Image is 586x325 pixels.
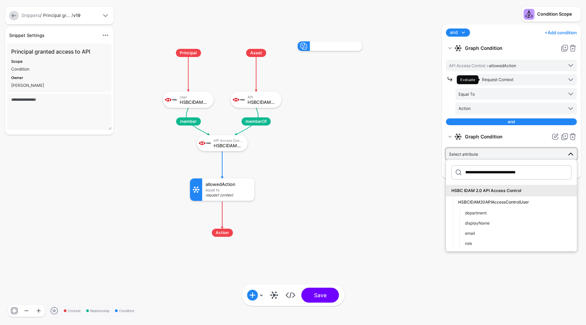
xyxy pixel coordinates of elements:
[214,138,243,142] div: API Access Control
[64,308,81,313] span: Context
[233,94,245,106] img: svg+xml;base64,PD94bWwgdmVyc2lvbj0iMS4wIiBlbmNvZGluZz0idXRmLTgiPz4NCjwhLS0gR2VuZXJhdG9yOiBBZG9iZS...
[545,30,548,35] span: +
[206,182,251,187] div: allowedAction
[73,13,80,18] strong: v19
[180,100,209,104] div: HSBCIDAM20APIAccessControlUser
[446,118,577,125] div: and
[465,210,487,215] span: department
[199,137,211,149] img: svg+xml;base64,PD94bWwgdmVyc2lvbj0iMS4wIiBlbmNvZGluZz0idXRmLTgiPz4NCjwhLS0gR2VuZXJhdG9yOiBBZG9iZS...
[11,83,44,88] app-identifier: [PERSON_NAME]
[206,193,251,197] div: Request Context
[212,229,233,237] span: Action
[465,231,475,236] span: email
[465,42,558,54] strong: Graph Condition
[545,27,577,38] a: Add condition
[465,131,548,143] strong: Graph Condition
[465,221,490,226] span: displayName
[449,63,516,68] span: allowedAction
[458,106,471,111] span: Action
[460,228,577,238] button: email
[465,241,472,246] span: role
[6,32,99,39] div: Snippet Settings
[301,288,339,303] button: Save
[460,208,577,218] button: department
[11,75,23,80] strong: Owner
[214,143,243,148] div: HSBCIDAM20APIAccessControlAPIAccessControl
[176,49,201,57] span: Principal
[21,13,40,18] a: Snippets
[458,92,475,97] span: Equal To
[460,218,577,228] button: displayName
[165,94,177,106] img: svg+xml;base64,PD94bWwgdmVyc2lvbj0iMS4wIiBlbmNvZGluZz0idXRmLTgiPz4NCjwhLS0gR2VuZXJhdG9yOiBBZG9iZS...
[460,77,475,82] span: Evaluate
[11,66,108,72] div: Condition
[482,77,513,82] span: Request Context
[176,117,201,126] span: member
[246,49,266,57] span: Asset
[450,29,458,36] span: and
[248,95,277,99] div: API
[206,188,251,192] div: Equal To
[460,238,577,249] button: role
[86,308,110,313] span: Relationship
[449,152,478,157] span: Select attribute
[115,308,134,313] span: Condition
[451,188,571,194] div: HSBC IDAM 2.0 API Access Control
[537,11,572,18] div: Condition Scope
[180,95,209,99] div: User
[11,59,23,64] strong: Scope
[248,100,277,104] div: HSBCIDAM20APIAccessControlAPI
[11,47,108,56] h3: Principal granted access to API
[449,63,489,68] span: API Access Control >
[458,199,571,205] div: HSBCIDAM20APIAccessControlUser
[241,117,271,126] span: memberOf
[20,12,100,19] div: / Principal gr... /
